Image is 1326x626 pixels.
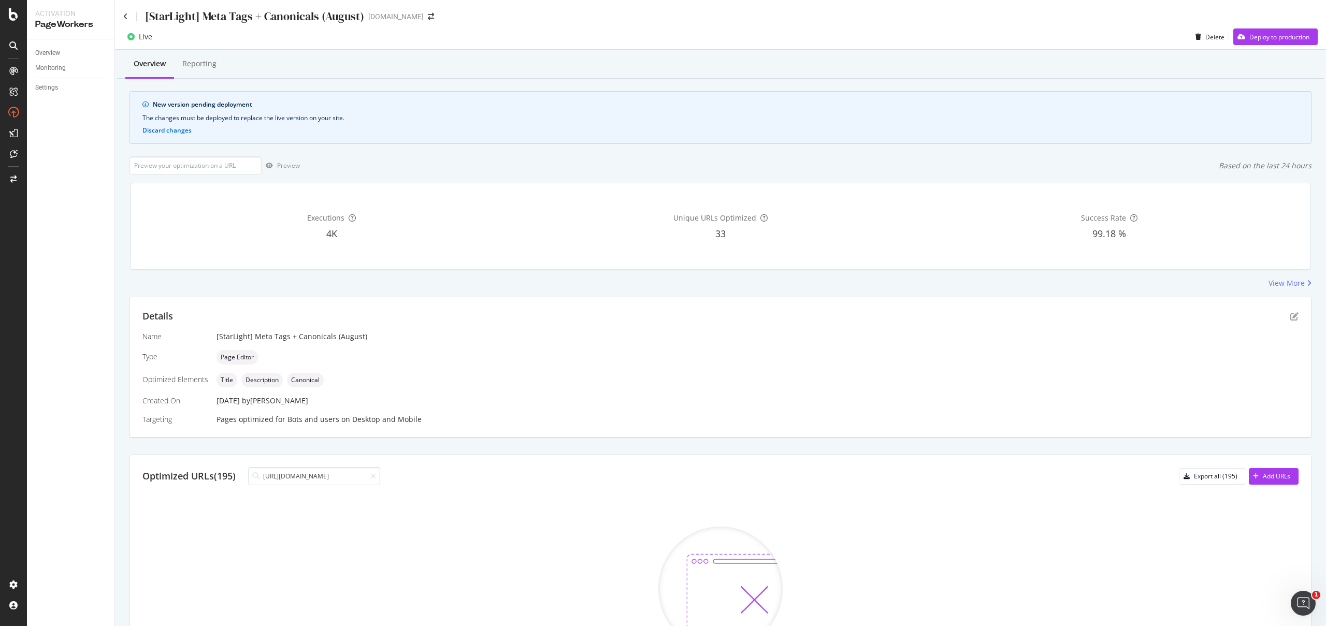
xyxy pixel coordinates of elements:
input: Preview your optimization on a URL [129,156,262,174]
div: Monitoring [35,63,66,74]
span: Unique URLs Optimized [673,213,756,223]
span: 99.18 % [1092,227,1126,240]
div: Settings [35,82,58,93]
div: pen-to-square [1290,312,1299,321]
div: Preview [277,161,300,170]
a: Overview [35,48,107,59]
div: Reporting [182,59,217,69]
button: Deploy to production [1233,28,1318,45]
div: [DOMAIN_NAME] [368,11,424,22]
div: neutral label [217,350,258,365]
div: neutral label [241,373,283,387]
div: Overview [35,48,60,59]
div: Targeting [142,414,208,425]
span: 1 [1312,591,1320,599]
span: Canonical [291,377,320,383]
button: Export all (195) [1179,468,1246,485]
div: Based on the last 24 hours [1219,161,1311,171]
button: Delete [1191,28,1224,45]
button: Discard changes [142,127,192,134]
div: Pages optimized for on [217,414,1299,425]
div: Deploy to production [1249,33,1309,41]
span: Page Editor [221,354,254,360]
div: [DATE] [217,396,1299,406]
div: neutral label [287,373,324,387]
span: 33 [715,227,726,240]
iframe: Intercom live chat [1291,591,1316,616]
div: by [PERSON_NAME] [242,396,308,406]
div: [StarLight] Meta Tags + Canonicals (August) [145,8,364,24]
div: Live [139,32,152,42]
div: Overview [134,59,166,69]
button: Add URLs [1249,468,1299,485]
div: info banner [129,91,1311,144]
button: Preview [262,157,300,174]
div: New version pending deployment [153,100,1299,109]
span: 4K [326,227,337,240]
span: Success Rate [1081,213,1126,223]
div: Activation [35,8,106,19]
div: Bots and users [287,414,339,425]
a: Click to go back [123,13,128,20]
span: Description [246,377,279,383]
div: Add URLs [1263,472,1290,481]
div: View More [1269,278,1305,288]
a: View More [1269,278,1311,288]
div: The changes must be deployed to replace the live version on your site. [142,113,1299,123]
a: Settings [35,82,107,93]
div: [StarLight] Meta Tags + Canonicals (August) [217,331,1299,342]
div: Export all (195) [1194,472,1237,481]
div: arrow-right-arrow-left [428,13,434,20]
div: Desktop and Mobile [352,414,422,425]
div: Created On [142,396,208,406]
span: Executions [307,213,344,223]
div: Details [142,310,173,323]
div: neutral label [217,373,237,387]
a: Monitoring [35,63,107,74]
div: PageWorkers [35,19,106,31]
span: Title [221,377,233,383]
div: Optimized URLs (195) [142,470,236,483]
div: Name [142,331,208,342]
div: Type [142,352,208,362]
div: Delete [1205,33,1224,41]
input: Search URL [248,467,380,485]
div: Optimized Elements [142,374,208,385]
